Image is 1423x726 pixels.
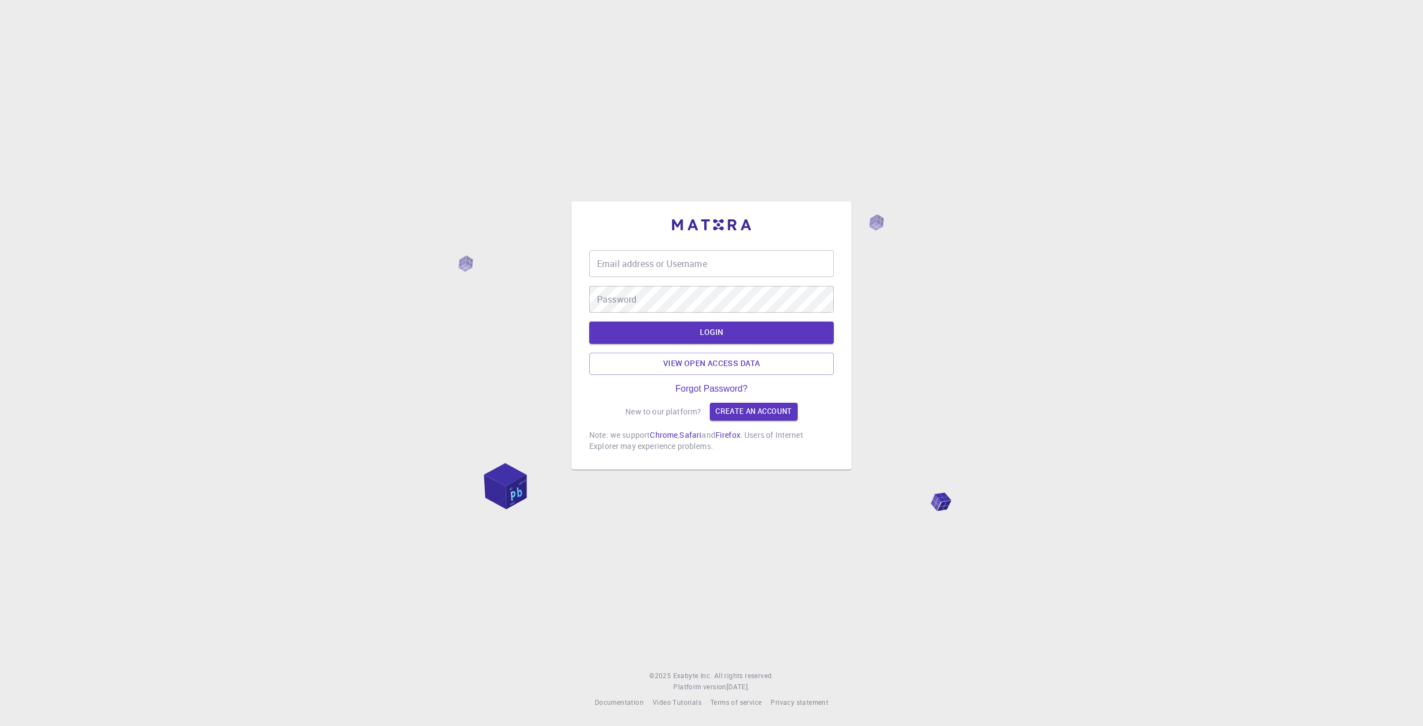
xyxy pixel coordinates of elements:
span: Video Tutorials [653,698,701,707]
span: Privacy statement [770,698,828,707]
span: [DATE] . [727,682,750,691]
a: Privacy statement [770,697,828,708]
span: All rights reserved. [714,670,774,681]
a: [DATE]. [727,681,750,693]
span: Documentation [595,698,644,707]
a: Create an account [710,403,797,421]
span: Exabyte Inc. [673,671,712,680]
p: New to our platform? [625,406,701,417]
a: Safari [679,429,701,440]
a: Exabyte Inc. [673,670,712,681]
a: Video Tutorials [653,697,701,708]
a: View open access data [589,353,834,375]
a: Documentation [595,697,644,708]
span: © 2025 [649,670,673,681]
span: Terms of service [710,698,762,707]
a: Terms of service [710,697,762,708]
p: Note: we support , and . Users of Internet Explorer may experience problems. [589,429,834,452]
a: Forgot Password? [675,384,748,394]
a: Chrome [650,429,678,440]
button: LOGIN [589,322,834,344]
span: Platform version [673,681,726,693]
a: Firefox [715,429,740,440]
